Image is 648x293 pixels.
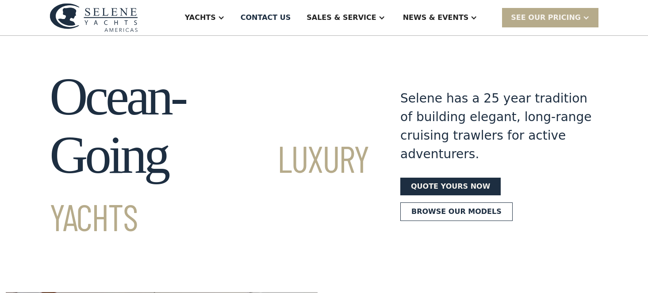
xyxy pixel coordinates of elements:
div: Sales & Service [307,12,376,23]
div: SEE Our Pricing [511,12,581,23]
div: Selene has a 25 year tradition of building elegant, long-range cruising trawlers for active adven... [400,89,598,164]
a: Quote yours now [400,178,501,195]
div: News & EVENTS [403,12,469,23]
a: Browse our models [400,202,513,221]
div: Yachts [185,12,216,23]
h1: Ocean-Going [50,68,368,243]
div: Contact US [241,12,291,23]
img: logo [50,3,138,32]
span: Luxury Yachts [50,136,368,239]
div: SEE Our Pricing [502,8,598,27]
